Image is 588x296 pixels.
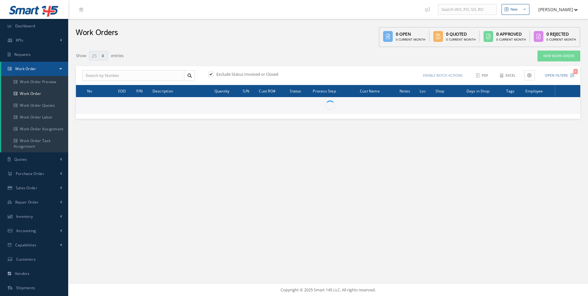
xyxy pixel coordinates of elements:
button: PDF [473,70,492,81]
button: Open Filters1 [539,70,574,81]
span: 1 [573,69,578,74]
a: New Work Order [537,51,580,61]
span: Requests [14,52,31,57]
button: Enable batch actions [417,70,468,81]
span: Days in Shop [466,88,489,94]
span: Tags [506,88,515,94]
input: Search by Number [82,70,184,81]
div: New [511,7,518,12]
a: Work Order Task Assignment [1,135,68,152]
div: 0 Approved [496,31,526,37]
span: Vendors [15,271,30,276]
span: Accounting [16,228,36,233]
span: Quantity [214,88,230,94]
span: Cust RO# [259,88,276,94]
button: New [502,4,529,15]
div: 0 Quoted [446,31,475,37]
span: Employee [525,88,543,94]
span: Shop [435,88,444,94]
label: Show [76,50,86,59]
button: [PERSON_NAME] [533,3,578,16]
span: EDD [118,88,126,94]
div: 0 Current Month [546,37,576,42]
a: Work Order Preview [1,76,68,88]
span: S/N [243,88,249,94]
a: Work Order Assignment [1,123,68,135]
span: Dashboard [15,23,35,29]
span: Sales Order [16,185,37,191]
div: 0 Current Month [396,37,425,42]
a: Work Order Quotes [1,100,68,111]
span: Customers [16,257,36,262]
button: Excel [497,70,519,81]
div: Copyright © 2025 Smart 145 LLC. All rights reserved. [74,287,582,293]
input: Search WO, PO, SO, RO [438,4,497,15]
h2: Work Orders [76,28,118,38]
span: Quotes [14,157,27,162]
a: Work Order [1,62,68,76]
label: Exclude Status Invoiced or Closed [215,71,278,77]
span: Cust Name [360,88,380,94]
div: 0 Rejected [546,31,576,37]
span: Notes [400,88,410,94]
span: P/N [136,88,143,94]
span: KPIs [16,38,23,43]
label: entries [111,50,124,59]
div: 0 Open [396,31,425,37]
span: Loc [420,88,426,94]
span: Description [153,88,173,94]
div: 0 Current Month [496,37,526,42]
span: Inventory [16,214,33,219]
span: Work Order [15,66,36,71]
div: 0 Current Month [446,37,475,42]
a: Work Order [1,88,68,100]
a: Work Order Labor [1,111,68,123]
span: Repair Order [15,200,39,205]
div: Exclude Status Invoiced or Closed [207,71,328,78]
span: Shipments [16,285,35,290]
span: Status [290,88,301,94]
span: Purchase Order [16,171,44,176]
span: Capabilities [15,242,37,248]
span: Process Step [313,88,336,94]
span: No [87,88,92,94]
